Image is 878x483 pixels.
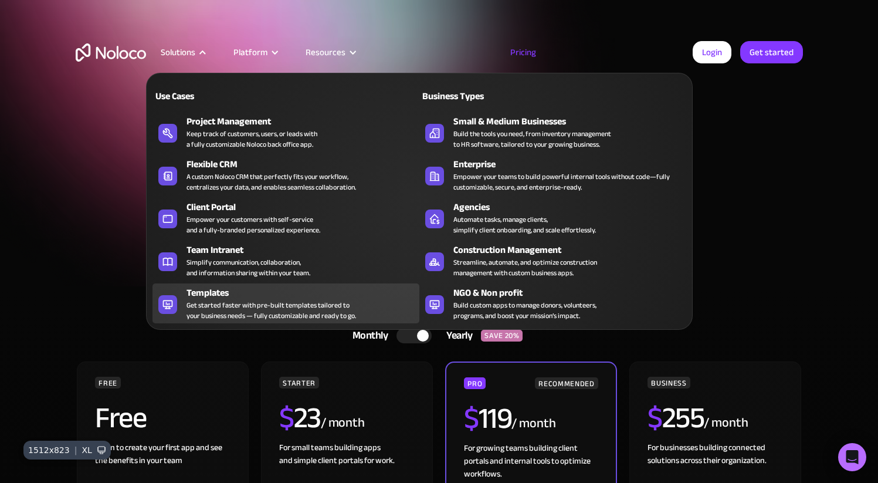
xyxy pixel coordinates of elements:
[306,45,345,60] div: Resources
[453,171,680,192] div: Empower your teams to build powerful internal tools without code—fully customizable, secure, and ...
[152,155,419,195] a: Flexible CRMA custom Noloco CRM that perfectly fits your workflow,centralizes your data, and enab...
[464,404,511,433] h2: 119
[152,89,281,103] div: Use Cases
[187,129,317,150] div: Keep track of customers, users, or leads with a fully customizable Noloco back office app.
[693,41,731,63] a: Login
[161,45,195,60] div: Solutions
[95,377,121,389] div: FREE
[704,414,748,433] div: / month
[496,45,551,60] a: Pricing
[481,330,523,342] div: SAVE 20%
[464,377,486,389] div: PRO
[146,45,219,60] div: Solutions
[535,377,598,389] div: RECOMMENDED
[419,89,548,103] div: Business Types
[453,214,596,235] div: Automate tasks, manage clients, simplify client onboarding, and scale effortlessly.
[511,414,555,433] div: / month
[152,82,419,109] a: Use Cases
[279,377,318,389] div: STARTER
[453,243,691,257] div: Construction Management
[419,198,686,238] a: AgenciesAutomate tasks, manage clients,simplify client onboarding, and scale effortlessly.
[464,391,479,446] span: $
[152,241,419,281] a: Team IntranetSimplify communication, collaboration,and information sharing within your team.
[338,327,397,344] div: Monthly
[453,300,596,321] div: Build custom apps to manage donors, volunteers, programs, and boost your mission’s impact.
[233,45,267,60] div: Platform
[187,157,425,171] div: Flexible CRM
[419,283,686,323] a: NGO & Non profitBuild custom apps to manage donors, volunteers,programs, and boost your mission’s...
[279,403,321,433] h2: 23
[279,390,294,445] span: $
[419,241,686,281] a: Construction ManagementStreamline, automate, and optimize constructionmanagement with custom busi...
[453,286,691,300] div: NGO & Non profit
[187,286,425,300] div: Templates
[648,403,704,433] h2: 255
[453,257,597,278] div: Streamline, automate, and optimize construction management with custom business apps.
[187,200,425,214] div: Client Portal
[187,300,356,321] div: Get started faster with pre-built templates tailored to your business needs — fully customizable ...
[187,214,320,235] div: Empower your customers with self-service and a fully-branded personalized experience.
[453,114,691,129] div: Small & Medium Businesses
[219,45,291,60] div: Platform
[187,243,425,257] div: Team Intranet
[838,443,866,471] div: Open Intercom Messenger
[419,155,686,195] a: EnterpriseEmpower your teams to build powerful internal tools without code—fully customizable, se...
[187,171,356,192] div: A custom Noloco CRM that perfectly fits your workflow, centralizes your data, and enables seamles...
[187,257,310,278] div: Simplify communication, collaboration, and information sharing within your team.
[432,327,481,344] div: Yearly
[453,129,611,150] div: Build the tools you need, from inventory management to HR software, tailored to your growing busi...
[291,45,369,60] div: Resources
[321,414,365,433] div: / month
[648,377,690,389] div: BUSINESS
[453,200,691,214] div: Agencies
[146,56,693,330] nav: Solutions
[740,41,803,63] a: Get started
[152,112,419,152] a: Project ManagementKeep track of customers, users, or leads witha fully customizable Noloco back o...
[76,43,146,62] a: home
[419,82,686,109] a: Business Types
[152,283,419,323] a: TemplatesGet started faster with pre-built templates tailored toyour business needs — fully custo...
[76,123,803,158] h1: A plan for organizations of all sizes
[187,114,425,129] div: Project Management
[648,390,662,445] span: $
[419,112,686,152] a: Small & Medium BusinessesBuild the tools you need, from inventory managementto HR software, tailo...
[453,157,691,171] div: Enterprise
[152,198,419,238] a: Client PortalEmpower your customers with self-serviceand a fully-branded personalized experience.
[95,403,146,433] h2: Free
